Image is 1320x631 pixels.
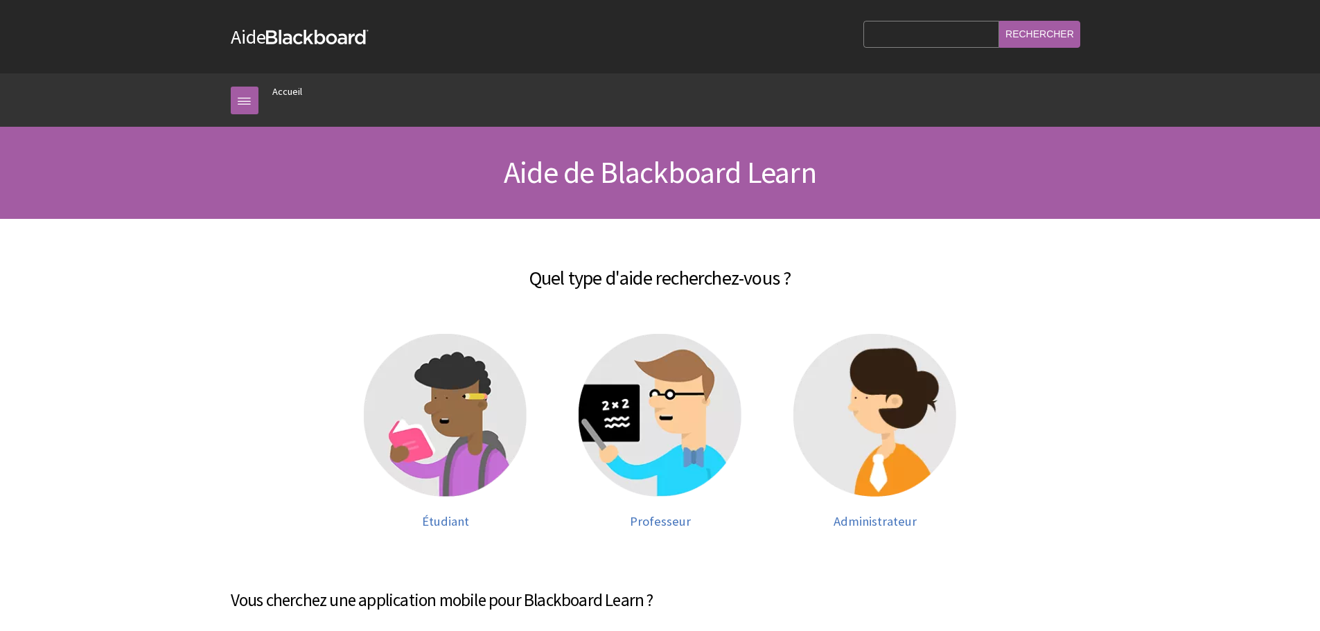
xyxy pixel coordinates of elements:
h2: Quel type d'aide recherchez-vous ? [231,247,1090,292]
span: Étudiant [422,513,469,529]
img: Aide pour les administrateurs [793,334,956,497]
span: Aide de Blackboard Learn [504,153,816,191]
img: Aide pour les étudiants [364,334,527,497]
a: Aide pour les étudiants Étudiant [352,334,539,528]
a: AideBlackboard [231,24,369,49]
img: Aide pour les formateurs [579,334,741,497]
span: Professeur [630,513,691,529]
a: Aide pour les formateurs Professeur [567,334,754,528]
h3: Vous cherchez une application mobile pour Blackboard Learn ? [231,587,1090,614]
a: Accueil [272,83,302,100]
strong: Blackboard [266,30,369,44]
a: Aide pour les administrateurs Administrateur [782,334,969,528]
span: Administrateur [834,513,917,529]
input: Rechercher [999,21,1080,48]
